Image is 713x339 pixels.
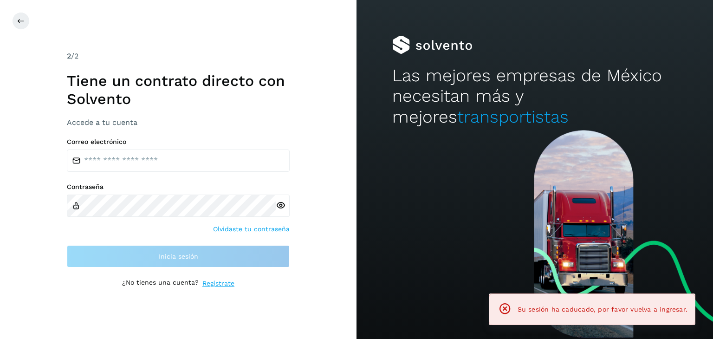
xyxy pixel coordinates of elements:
h3: Accede a tu cuenta [67,118,290,127]
h1: Tiene un contrato directo con Solvento [67,72,290,108]
h2: Las mejores empresas de México necesitan más y mejores [392,65,677,127]
span: Su sesión ha caducado, por favor vuelva a ingresar. [518,306,687,313]
label: Contraseña [67,183,290,191]
button: Inicia sesión [67,245,290,267]
span: 2 [67,52,71,60]
div: /2 [67,51,290,62]
span: transportistas [457,107,569,127]
span: Inicia sesión [159,253,198,260]
label: Correo electrónico [67,138,290,146]
p: ¿No tienes una cuenta? [122,279,199,288]
a: Regístrate [202,279,234,288]
a: Olvidaste tu contraseña [213,224,290,234]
